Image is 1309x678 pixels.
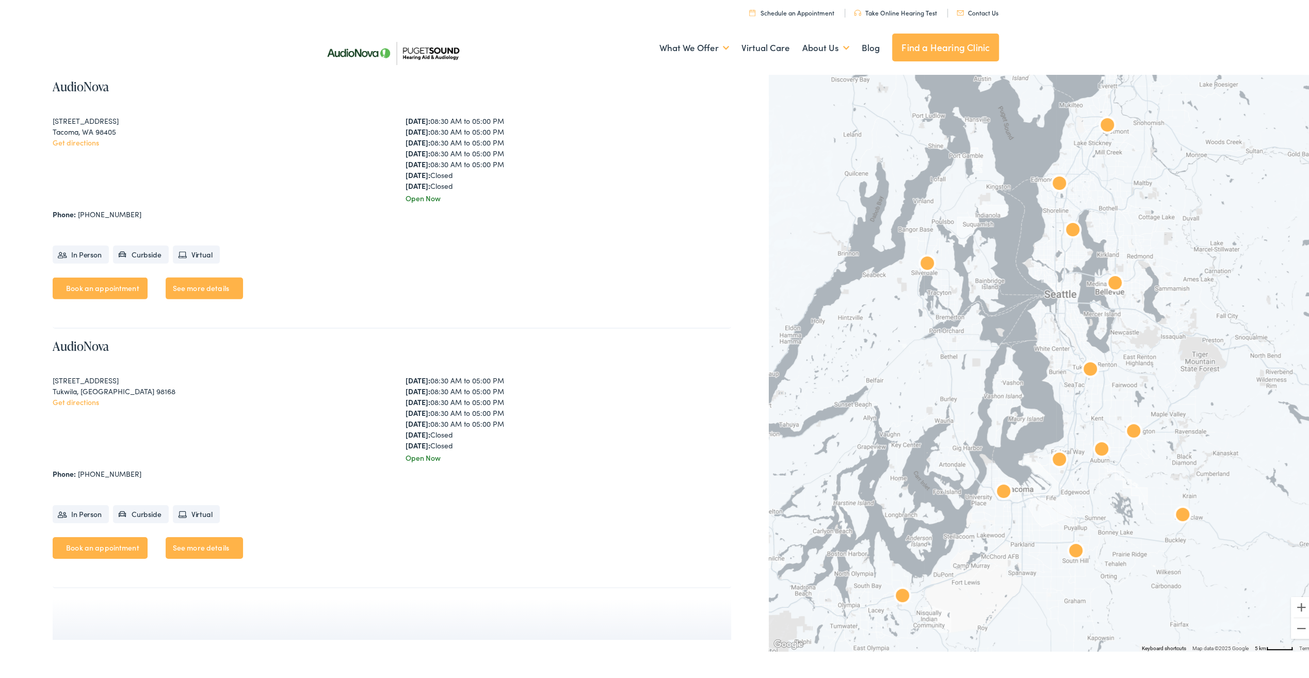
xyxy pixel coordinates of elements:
[53,503,109,521] li: In Person
[53,135,99,146] a: Get directions
[957,6,998,15] a: Contact Us
[1142,643,1186,650] button: Keyboard shortcuts
[53,276,148,297] a: Book an appointment
[406,191,731,202] div: Open Now
[1043,442,1076,475] div: AudioNova
[53,124,378,135] div: Tacoma, WA 98405
[406,179,430,189] strong: [DATE]:
[406,135,430,146] strong: [DATE]:
[78,466,141,477] a: [PHONE_NUMBER]
[53,535,148,557] a: Book an appointment
[406,157,430,167] strong: [DATE]:
[854,8,861,14] img: utility icon
[771,636,805,649] img: Google
[53,335,109,352] a: AudioNova
[1074,352,1107,385] div: AudioNova
[406,373,731,449] div: 08:30 AM to 05:00 PM 08:30 AM to 05:00 PM 08:30 AM to 05:00 PM 08:30 AM to 05:00 PM 08:30 AM to 0...
[771,636,805,649] a: Open this area in Google Maps (opens a new window)
[749,6,834,15] a: Schedule an Appointment
[406,114,731,189] div: 08:30 AM to 05:00 PM 08:30 AM to 05:00 PM 08:30 AM to 05:00 PM 08:30 AM to 05:00 PM 08:30 AM to 0...
[1255,643,1266,649] span: 5 km
[1166,497,1199,530] div: AudioNova
[78,207,141,217] a: [PHONE_NUMBER]
[406,406,430,416] strong: [DATE]:
[53,373,378,384] div: [STREET_ADDRESS]
[406,373,430,383] strong: [DATE]:
[406,395,430,405] strong: [DATE]:
[911,246,944,279] div: AudioNova
[406,168,430,178] strong: [DATE]:
[892,31,999,59] a: Find a Hearing Clinic
[987,474,1020,507] div: AudioNova
[53,466,76,477] strong: Phone:
[1091,108,1124,141] div: Puget Sound Hearing Aid &#038; Audiology by AudioNova
[53,76,109,93] a: AudioNova
[113,503,169,521] li: Curbside
[406,114,430,124] strong: [DATE]:
[749,7,755,14] img: utility icon
[406,450,731,461] div: Open Now
[406,124,430,135] strong: [DATE]:
[1117,414,1150,447] div: AudioNova
[113,244,169,262] li: Curbside
[53,395,99,405] a: Get directions
[406,384,430,394] strong: [DATE]:
[166,535,243,557] a: See more details
[862,27,880,65] a: Blog
[1252,642,1296,649] button: Map Scale: 5 km per 48 pixels
[854,6,937,15] a: Take Online Hearing Test
[659,27,729,65] a: What We Offer
[1085,432,1118,465] div: AudioNova
[53,244,109,262] li: In Person
[406,146,430,156] strong: [DATE]:
[173,503,220,521] li: Virtual
[406,438,430,448] strong: [DATE]:
[1192,643,1249,649] span: Map data ©2025 Google
[1043,166,1076,199] div: AudioNova
[406,416,430,427] strong: [DATE]:
[1098,266,1132,299] div: AudioNova
[173,244,220,262] li: Virtual
[406,427,430,438] strong: [DATE]:
[53,207,76,217] strong: Phone:
[886,578,919,611] div: AudioNova
[1056,213,1089,246] div: AudioNova
[957,8,964,13] img: utility icon
[53,384,378,395] div: Tukwila, [GEOGRAPHIC_DATA] 98168
[802,27,849,65] a: About Us
[53,114,378,124] div: [STREET_ADDRESS]
[1059,534,1092,567] div: AudioNova
[166,276,243,297] a: See more details
[741,27,790,65] a: Virtual Care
